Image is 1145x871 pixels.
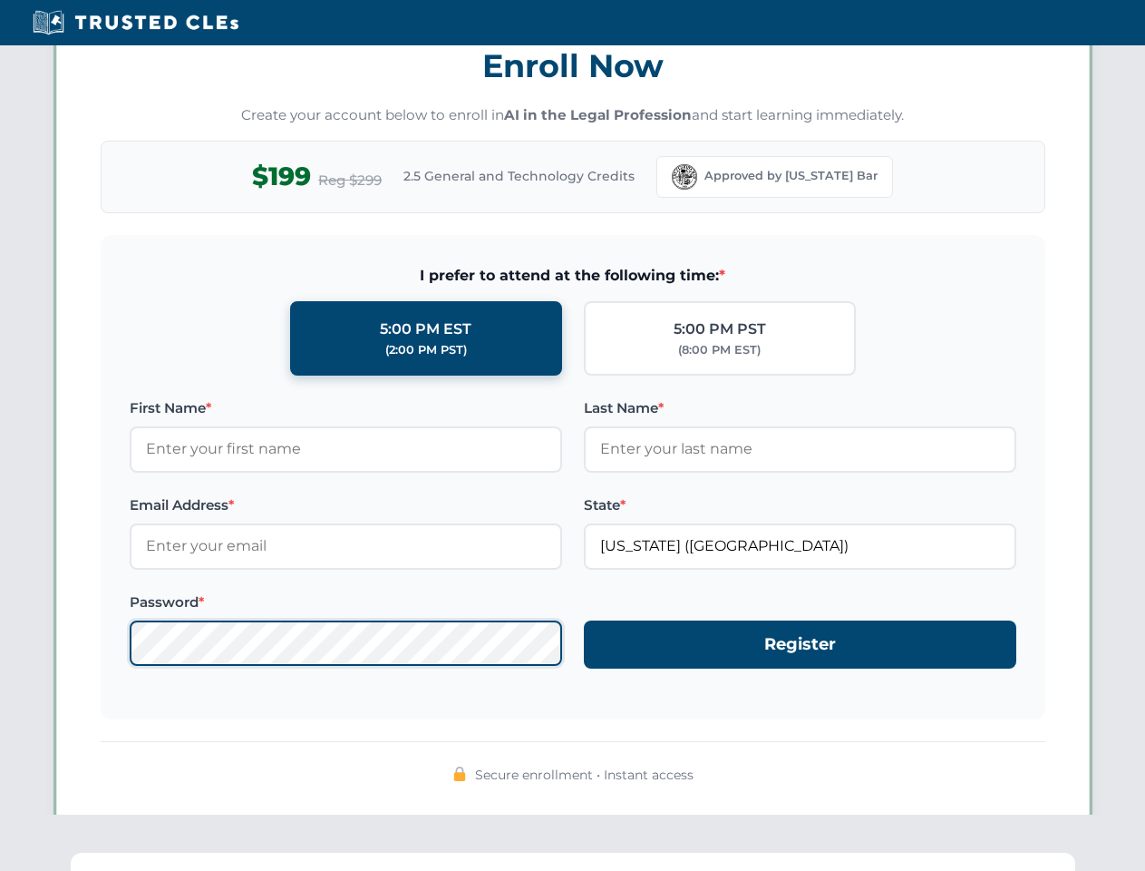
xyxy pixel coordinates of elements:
[130,494,562,516] label: Email Address
[584,494,1016,516] label: State
[101,105,1045,126] p: Create your account below to enroll in and start learning immediately.
[584,621,1016,669] button: Register
[130,426,562,472] input: Enter your first name
[452,767,467,781] img: 🔒
[704,167,878,185] span: Approved by [US_STATE] Bar
[475,765,694,785] span: Secure enrollment • Instant access
[385,341,467,359] div: (2:00 PM PST)
[584,426,1016,472] input: Enter your last name
[380,318,471,341] div: 5:00 PM EST
[130,264,1016,288] span: I prefer to attend at the following time:
[318,170,382,191] span: Reg $299
[130,397,562,419] label: First Name
[130,592,562,613] label: Password
[403,166,635,186] span: 2.5 General and Technology Credits
[678,341,761,359] div: (8:00 PM EST)
[252,156,311,197] span: $199
[101,37,1045,94] h3: Enroll Now
[584,524,1016,569] input: Florida (FL)
[584,397,1016,419] label: Last Name
[674,318,766,341] div: 5:00 PM PST
[27,9,244,36] img: Trusted CLEs
[672,164,697,190] img: Florida Bar
[130,524,562,569] input: Enter your email
[504,106,692,123] strong: AI in the Legal Profession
